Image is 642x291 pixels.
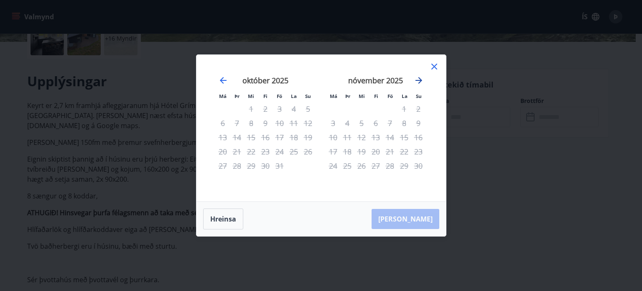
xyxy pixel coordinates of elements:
small: Mi [248,93,254,99]
td: Not available. föstudagur, 31. október 2025 [273,159,287,173]
td: Not available. laugardagur, 22. nóvember 2025 [397,144,411,159]
td: Not available. föstudagur, 3. október 2025 [273,102,287,116]
td: Not available. fimmtudagur, 30. október 2025 [258,159,273,173]
td: Not available. sunnudagur, 19. október 2025 [301,130,315,144]
td: Not available. miðvikudagur, 12. nóvember 2025 [354,130,369,144]
small: Fi [374,93,378,99]
td: Not available. mánudagur, 3. nóvember 2025 [326,116,340,130]
small: Má [330,93,337,99]
small: Fi [263,93,267,99]
small: La [291,93,297,99]
div: Calendar [206,65,436,191]
small: Fö [277,93,282,99]
td: Not available. fimmtudagur, 2. október 2025 [258,102,273,116]
td: Not available. mánudagur, 13. október 2025 [216,130,230,144]
strong: október 2025 [242,75,288,85]
td: Not available. fimmtudagur, 13. nóvember 2025 [369,130,383,144]
small: Su [305,93,311,99]
td: Not available. mánudagur, 24. nóvember 2025 [326,159,340,173]
small: Má [219,93,227,99]
td: Not available. mánudagur, 20. október 2025 [216,144,230,159]
td: Not available. miðvikudagur, 5. nóvember 2025 [354,116,369,130]
td: Not available. þriðjudagur, 25. nóvember 2025 [340,159,354,173]
td: Not available. miðvikudagur, 15. október 2025 [244,130,258,144]
td: Not available. sunnudagur, 2. nóvember 2025 [411,102,425,116]
td: Not available. mánudagur, 27. október 2025 [216,159,230,173]
td: Not available. fimmtudagur, 20. nóvember 2025 [369,144,383,159]
small: Þr [234,93,239,99]
td: Not available. þriðjudagur, 18. nóvember 2025 [340,144,354,159]
td: Not available. miðvikudagur, 22. október 2025 [244,144,258,159]
td: Not available. mánudagur, 6. október 2025 [216,116,230,130]
td: Not available. fimmtudagur, 27. nóvember 2025 [369,159,383,173]
td: Not available. þriðjudagur, 21. október 2025 [230,144,244,159]
td: Not available. sunnudagur, 5. október 2025 [301,102,315,116]
td: Not available. föstudagur, 14. nóvember 2025 [383,130,397,144]
div: Move forward to switch to the next month. [414,75,424,85]
small: Þr [345,93,350,99]
td: Not available. þriðjudagur, 28. október 2025 [230,159,244,173]
td: Not available. fimmtudagur, 23. október 2025 [258,144,273,159]
td: Not available. miðvikudagur, 8. október 2025 [244,116,258,130]
td: Not available. miðvikudagur, 29. október 2025 [244,159,258,173]
td: Not available. föstudagur, 17. október 2025 [273,130,287,144]
td: Not available. sunnudagur, 16. nóvember 2025 [411,130,425,144]
td: Not available. laugardagur, 8. nóvember 2025 [397,116,411,130]
td: Not available. sunnudagur, 23. nóvember 2025 [411,144,425,159]
td: Not available. miðvikudagur, 26. nóvember 2025 [354,159,369,173]
td: Not available. fimmtudagur, 9. október 2025 [258,116,273,130]
td: Not available. laugardagur, 11. október 2025 [287,116,301,130]
td: Not available. þriðjudagur, 4. nóvember 2025 [340,116,354,130]
div: Move backward to switch to the previous month. [218,75,228,85]
small: La [402,93,408,99]
td: Not available. fimmtudagur, 6. nóvember 2025 [369,116,383,130]
td: Not available. sunnudagur, 30. nóvember 2025 [411,159,425,173]
td: Not available. föstudagur, 21. nóvember 2025 [383,144,397,159]
td: Not available. föstudagur, 7. nóvember 2025 [383,116,397,130]
small: Mi [359,93,365,99]
td: Not available. laugardagur, 29. nóvember 2025 [397,159,411,173]
td: Not available. miðvikudagur, 19. nóvember 2025 [354,144,369,159]
td: Not available. laugardagur, 15. nóvember 2025 [397,130,411,144]
td: Not available. sunnudagur, 9. nóvember 2025 [411,116,425,130]
td: Not available. miðvikudagur, 1. október 2025 [244,102,258,116]
small: Fö [387,93,393,99]
td: Not available. laugardagur, 1. nóvember 2025 [397,102,411,116]
td: Not available. föstudagur, 24. október 2025 [273,144,287,159]
td: Not available. fimmtudagur, 16. október 2025 [258,130,273,144]
td: Not available. þriðjudagur, 7. október 2025 [230,116,244,130]
button: Hreinsa [203,209,243,229]
td: Not available. sunnudagur, 12. október 2025 [301,116,315,130]
strong: nóvember 2025 [348,75,403,85]
td: Not available. laugardagur, 25. október 2025 [287,144,301,159]
td: Not available. laugardagur, 4. október 2025 [287,102,301,116]
td: Not available. sunnudagur, 26. október 2025 [301,144,315,159]
td: Not available. mánudagur, 10. nóvember 2025 [326,130,340,144]
td: Not available. mánudagur, 17. nóvember 2025 [326,144,340,159]
td: Not available. föstudagur, 10. október 2025 [273,116,287,130]
small: Su [416,93,422,99]
td: Not available. laugardagur, 18. október 2025 [287,130,301,144]
td: Not available. þriðjudagur, 11. nóvember 2025 [340,130,354,144]
td: Not available. þriðjudagur, 14. október 2025 [230,130,244,144]
td: Not available. föstudagur, 28. nóvember 2025 [383,159,397,173]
